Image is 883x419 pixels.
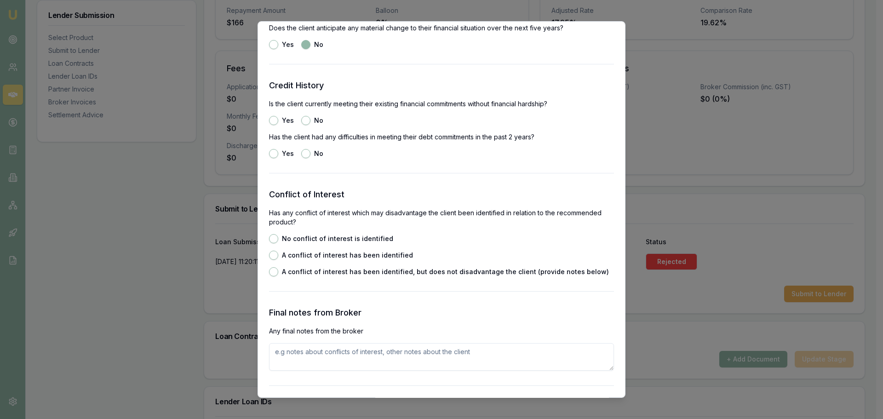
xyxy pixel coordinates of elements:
label: Yes [282,117,294,124]
label: No [314,41,323,48]
label: A conflict of interest has been identified, but does not disadvantage the client (provide notes b... [282,269,609,275]
h3: Credit History [269,79,614,92]
p: Has the client had any difficulties in meeting their debt commitments in the past 2 years? [269,132,614,142]
label: Yes [282,41,294,48]
h3: Final notes from Broker [269,306,614,319]
label: Yes [282,150,294,157]
label: A conflict of interest has been identified [282,252,413,258]
label: No [314,150,323,157]
p: Any final notes from the broker [269,327,614,336]
p: Has any conflict of interest which may disadvantage the client been identified in relation to the... [269,208,614,227]
h3: Conflict of Interest [269,188,614,201]
label: No [314,117,323,124]
p: Is the client currently meeting their existing financial commitments without financial hardship? [269,99,614,109]
label: No conflict of interest is identified [282,235,393,242]
p: Does the client anticipate any material change to their financial situation over the next five ye... [269,23,614,33]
